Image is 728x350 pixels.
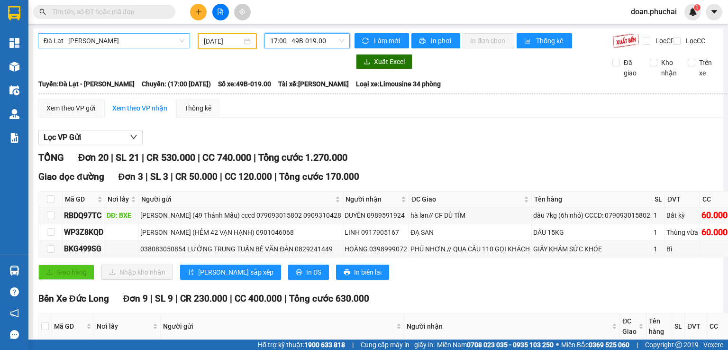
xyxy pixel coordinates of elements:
div: [PERSON_NAME] (HẺM 42 VẠN HẠNH) 0901046068 [140,227,341,238]
button: file-add [212,4,229,20]
span: ĐC Giao [622,316,637,337]
span: Đơn 20 [78,152,109,163]
button: downloadXuất Excel [356,54,412,69]
div: 1 [654,210,663,221]
span: message [10,330,19,339]
span: Tổng cước 1.270.000 [258,152,347,163]
span: Miền Nam [437,340,554,350]
button: plus [190,4,207,20]
button: downloadNhập kho nhận [101,265,173,280]
span: TỔNG [38,152,64,163]
img: logo-vxr [8,6,20,20]
div: LINH 0917905167 [345,227,407,238]
span: Lọc VP Gửi [44,131,81,143]
th: SL [672,313,685,340]
span: Cung cấp máy in - giấy in: [361,340,435,350]
span: CC 400.000 [235,293,282,304]
span: Người gửi [141,194,333,204]
strong: 0369 525 060 [589,341,629,349]
span: Loại xe: Limousine 34 phòng [356,79,441,89]
span: | [274,171,277,182]
span: Tài xế: [PERSON_NAME] [278,79,349,89]
button: bar-chartThống kê [517,33,572,48]
div: RBDQ97TC [64,210,103,221]
div: GIẤY KHÁM SỨC KHỎE [533,244,650,254]
span: CR 50.000 [175,171,218,182]
span: sort-ascending [188,269,194,276]
span: search [39,9,46,15]
span: Hỗ trợ kỹ thuật: [258,340,345,350]
div: 1 [654,227,663,238]
div: 60.000 [701,226,728,239]
div: [PERSON_NAME] (49 Thánh Mẫu) cccd 079093015802 0909310428 [140,210,341,221]
button: syncLàm mới [355,33,409,48]
div: PHÚ NHƠN // QUA CẦU 110 GỌI KHÁCH [410,244,530,254]
img: warehouse-icon [9,85,19,95]
span: | [230,293,232,304]
span: In DS [306,267,321,277]
span: sync [362,37,370,45]
span: printer [419,37,427,45]
span: 1 [695,4,699,11]
div: Xem theo VP gửi [46,103,95,113]
span: ĐC Giao [411,194,522,204]
span: | [171,171,173,182]
span: 17:00 - 49B-019.00 [270,34,345,48]
div: 038083050854 LƯỜNG TRUNG TUẤN BẾ VĂN ĐÀN 0829241449 [140,244,341,254]
span: CR 230.000 [180,293,227,304]
div: 1 [654,244,663,254]
div: Xem theo VP nhận [112,103,167,113]
span: Đơn 9 [123,293,148,304]
span: Nơi lấy [108,194,129,204]
th: Tên hàng [532,192,652,207]
span: file-add [217,9,224,15]
span: Kho nhận [657,57,681,78]
button: Lọc VP Gửi [38,130,143,145]
span: | [150,293,153,304]
span: | [142,152,144,163]
td: WP3Z8KQD [63,224,105,241]
span: Làm mới [374,36,401,46]
span: printer [296,269,302,276]
span: SL 21 [116,152,139,163]
button: printerIn biên lai [336,265,389,280]
span: | [254,152,256,163]
div: Bất kỳ [666,210,698,221]
span: Trên xe [695,57,719,78]
span: | [284,293,287,304]
span: Miền Bắc [561,340,629,350]
div: dâu 7kg (6h nhỏ) CCCD: 079093015802 [533,210,650,221]
span: plus [195,9,202,15]
span: caret-down [710,8,719,16]
th: Tên hàng [646,313,672,340]
span: | [111,152,113,163]
span: download [364,58,370,66]
span: Đã giao [620,57,643,78]
span: bar-chart [524,37,532,45]
span: In phơi [431,36,453,46]
div: DUYÊN 0989591924 [345,210,407,221]
td: RBDQ97TC [63,207,105,224]
span: Thống kê [536,36,564,46]
span: aim [239,9,246,15]
b: Tuyến: Đà Lạt - [PERSON_NAME] [38,80,135,88]
img: warehouse-icon [9,266,19,276]
div: DĐ: BXE [107,210,137,221]
span: Mã GD [54,321,84,332]
span: Người nhận [407,321,610,332]
span: CC 120.000 [225,171,272,182]
span: | [220,171,222,182]
span: Người gửi [163,321,394,332]
span: Xuất Excel [374,56,405,67]
span: Đơn 3 [118,171,144,182]
span: CC 740.000 [202,152,251,163]
span: CR 530.000 [146,152,195,163]
span: Đà Lạt - Gia Lai [44,34,184,48]
strong: 0708 023 035 - 0935 103 250 [467,341,554,349]
button: printerIn DS [288,265,329,280]
span: | [352,340,354,350]
button: aim [234,4,251,20]
span: | [146,171,148,182]
sup: 1 [694,4,701,11]
span: | [637,340,638,350]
